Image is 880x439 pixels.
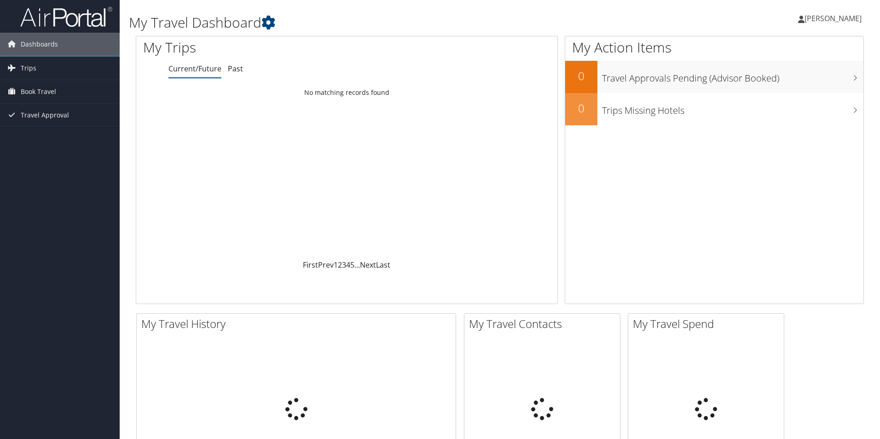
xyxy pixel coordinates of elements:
[136,84,557,101] td: No matching records found
[129,13,624,32] h1: My Travel Dashboard
[798,5,871,32] a: [PERSON_NAME]
[346,260,350,270] a: 4
[602,67,863,85] h3: Travel Approvals Pending (Advisor Booked)
[228,64,243,74] a: Past
[805,13,862,23] span: [PERSON_NAME]
[565,100,597,116] h2: 0
[21,104,69,127] span: Travel Approval
[141,316,456,332] h2: My Travel History
[565,93,863,125] a: 0Trips Missing Hotels
[168,64,221,74] a: Current/Future
[360,260,376,270] a: Next
[21,80,56,103] span: Book Travel
[565,68,597,84] h2: 0
[338,260,342,270] a: 2
[602,100,863,117] h3: Trips Missing Hotels
[469,316,620,332] h2: My Travel Contacts
[334,260,338,270] a: 1
[303,260,318,270] a: First
[342,260,346,270] a: 3
[376,260,390,270] a: Last
[318,260,334,270] a: Prev
[633,316,784,332] h2: My Travel Spend
[565,61,863,93] a: 0Travel Approvals Pending (Advisor Booked)
[354,260,360,270] span: …
[565,38,863,57] h1: My Action Items
[21,33,58,56] span: Dashboards
[143,38,375,57] h1: My Trips
[20,6,112,28] img: airportal-logo.png
[350,260,354,270] a: 5
[21,57,36,80] span: Trips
